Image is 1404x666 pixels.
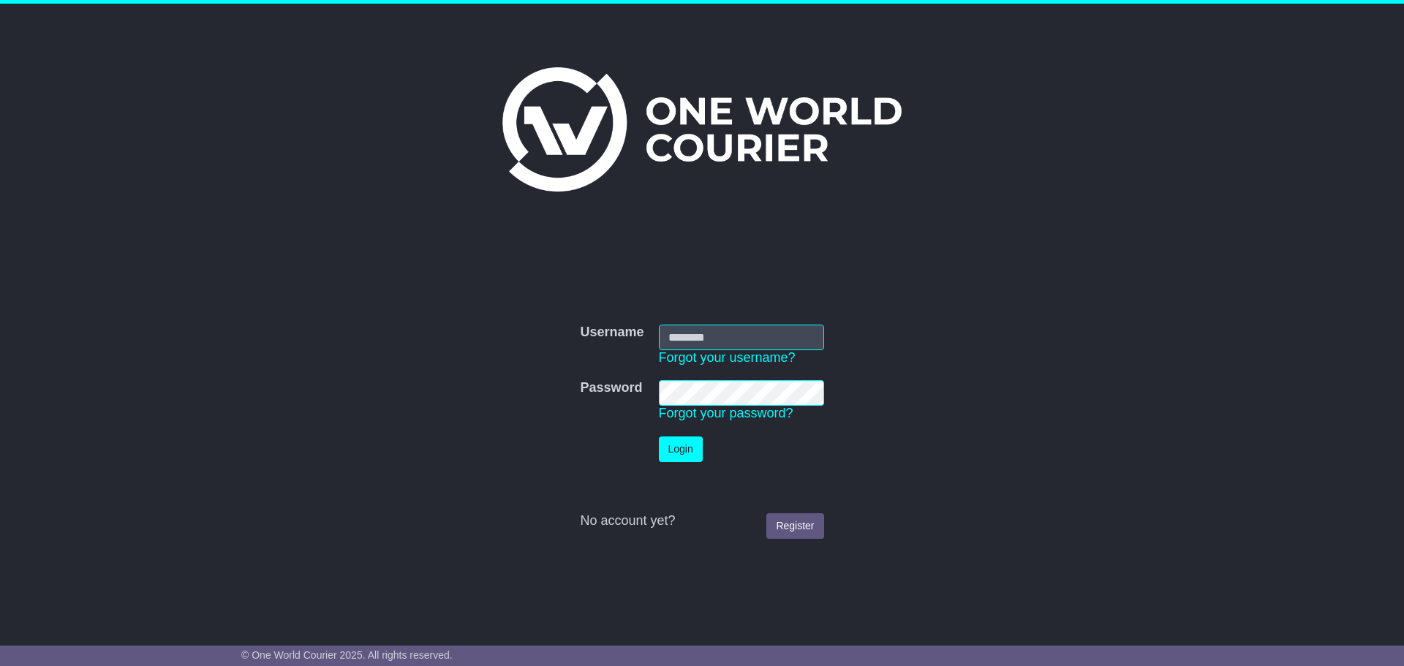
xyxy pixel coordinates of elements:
label: Password [580,380,642,396]
span: © One World Courier 2025. All rights reserved. [241,649,453,661]
img: One World [502,67,902,192]
a: Forgot your password? [659,406,793,420]
a: Forgot your username? [659,350,796,365]
button: Login [659,436,703,462]
label: Username [580,325,643,341]
a: Register [766,513,823,539]
div: No account yet? [580,513,823,529]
